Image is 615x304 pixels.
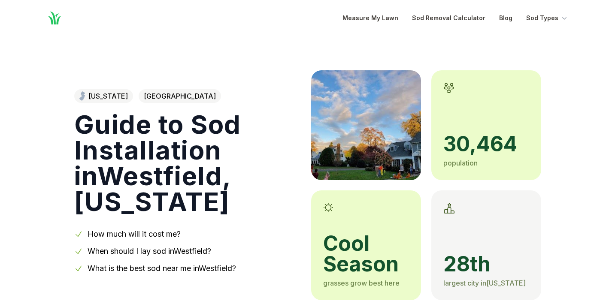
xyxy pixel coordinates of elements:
[323,279,400,287] span: grasses grow best here
[79,91,85,102] img: New Jersey state outline
[443,134,529,154] span: 30,464
[88,229,181,238] a: How much will it cost me?
[74,111,297,214] h1: Guide to Sod Installation in Westfield , [US_STATE]
[342,13,398,23] a: Measure My Lawn
[412,13,485,23] a: Sod Removal Calculator
[323,233,409,274] span: cool season
[139,89,221,103] span: [GEOGRAPHIC_DATA]
[88,264,236,273] a: What is the best sod near me inWestfield?
[526,13,569,23] button: Sod Types
[443,279,526,287] span: largest city in [US_STATE]
[443,254,529,274] span: 28th
[74,89,133,103] a: [US_STATE]
[443,159,478,167] span: population
[499,13,512,23] a: Blog
[88,247,211,256] a: When should I lay sod inWestfield?
[311,70,421,180] img: A picture of Westfield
